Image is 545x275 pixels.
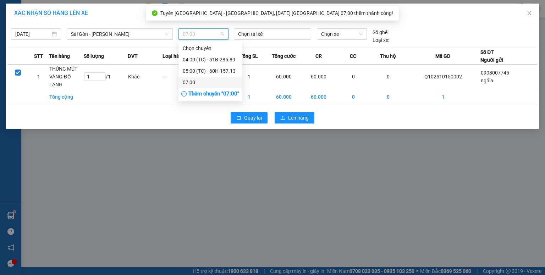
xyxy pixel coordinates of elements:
[84,65,127,89] td: / 1
[380,52,396,60] span: Thu hộ
[373,36,389,44] span: Loại xe:
[480,48,503,64] div: Số ĐT Người gửi
[183,29,224,39] span: 07:00
[165,32,169,36] span: down
[280,115,285,121] span: upload
[266,89,301,105] td: 60.000
[266,65,301,89] td: 60.000
[350,52,356,60] span: CC
[321,29,362,39] span: Chọn xe
[236,115,241,121] span: rollback
[301,89,336,105] td: 60.000
[163,52,185,60] span: Loại hàng
[244,114,262,122] span: Quay lại
[71,29,169,39] span: Sài Gòn - Phương Lâm
[481,78,493,83] span: nghĩa
[163,65,197,89] td: ---
[406,65,480,89] td: Q102510150002
[14,10,88,16] span: XÁC NHẬN SỐ HÀNG LÊN XE
[336,89,371,105] td: 0
[183,44,238,52] div: Chọn chuyến
[272,52,296,60] span: Tổng cước
[315,52,322,60] span: CR
[371,65,406,89] td: 0
[232,65,266,89] td: 1
[275,112,314,123] button: uploadLên hàng
[435,52,450,60] span: Mã GD
[49,65,84,89] td: THÙNG MÚT VÀNG ĐỒ LẠNH
[28,65,49,89] td: 1
[49,52,70,60] span: Tên hàng
[183,56,238,64] div: 04:00 (TC) - 51B-285.89
[240,52,258,60] span: Tổng SL
[160,10,393,16] span: Tuyến [GEOGRAPHIC_DATA] - [GEOGRAPHIC_DATA], [DATE] [GEOGRAPHIC_DATA] 07:00 thêm thành công!
[128,65,163,89] td: Khác
[519,4,539,23] button: Close
[232,89,266,105] td: 1
[371,89,406,105] td: 0
[84,52,104,60] span: Số lượng
[373,28,389,36] span: Số ghế:
[181,91,187,97] span: plus-circle
[183,67,238,75] div: 05:00 (TC) - 60H-157.13
[481,70,509,76] span: 0908007745
[34,52,43,60] span: STT
[49,89,84,105] td: Tổng cộng
[527,10,532,16] span: close
[288,114,309,122] span: Lên hàng
[406,89,480,105] td: 1
[231,112,268,123] button: rollbackQuay lại
[301,65,336,89] td: 60.000
[178,43,242,54] div: Chọn chuyến
[183,78,238,86] div: 07:00
[128,52,138,60] span: ĐVT
[336,65,371,89] td: 0
[15,30,50,38] input: 15/10/2025
[178,88,242,100] div: Thêm chuyến " 07:00 "
[152,10,158,16] span: check-circle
